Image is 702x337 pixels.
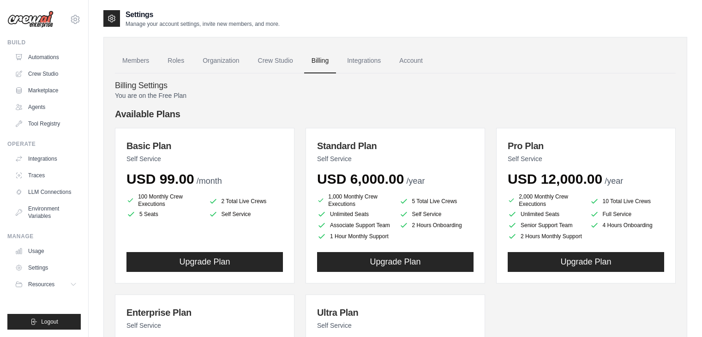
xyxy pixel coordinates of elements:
li: Self Service [399,210,474,219]
button: Logout [7,314,81,330]
li: Unlimited Seats [508,210,582,219]
div: Operate [7,140,81,148]
button: Upgrade Plan [317,252,474,272]
img: Logo [7,11,54,28]
li: Senior Support Team [508,221,582,230]
li: 2 Hours Monthly Support [508,232,582,241]
span: /year [406,176,425,186]
h4: Billing Settings [115,81,676,91]
li: 100 Monthly Crew Executions [126,193,201,208]
a: Roles [160,48,192,73]
p: Self Service [317,154,474,163]
li: 10 Total Live Crews [590,195,665,208]
a: LLM Connections [11,185,81,199]
a: Tool Registry [11,116,81,131]
button: Upgrade Plan [508,252,664,272]
h3: Ultra Plan [317,306,474,319]
li: 4 Hours Onboarding [590,221,665,230]
span: /month [197,176,222,186]
div: Manage [7,233,81,240]
a: Members [115,48,156,73]
li: 2 Hours Onboarding [399,221,474,230]
button: Resources [11,277,81,292]
li: 1,000 Monthly Crew Executions [317,193,392,208]
h3: Basic Plan [126,139,283,152]
span: USD 6,000.00 [317,171,404,187]
p: Self Service [126,321,283,330]
li: 2,000 Monthly Crew Executions [508,193,582,208]
li: Self Service [209,210,283,219]
a: Automations [11,50,81,65]
li: Associate Support Team [317,221,392,230]
h2: Settings [126,9,280,20]
a: Settings [11,260,81,275]
h3: Pro Plan [508,139,664,152]
button: Upgrade Plan [126,252,283,272]
span: /year [605,176,623,186]
a: Integrations [340,48,388,73]
p: You are on the Free Plan [115,91,676,100]
a: Marketplace [11,83,81,98]
a: Billing [304,48,336,73]
p: Self Service [126,154,283,163]
a: Usage [11,244,81,259]
li: 5 Total Live Crews [399,195,474,208]
a: Crew Studio [11,66,81,81]
p: Manage your account settings, invite new members, and more. [126,20,280,28]
a: Crew Studio [251,48,300,73]
li: 1 Hour Monthly Support [317,232,392,241]
a: Traces [11,168,81,183]
a: Integrations [11,151,81,166]
h3: Enterprise Plan [126,306,283,319]
span: USD 12,000.00 [508,171,602,187]
p: Self Service [508,154,664,163]
li: 5 Seats [126,210,201,219]
h4: Available Plans [115,108,676,120]
span: USD 99.00 [126,171,194,187]
h3: Standard Plan [317,139,474,152]
span: Logout [41,318,58,325]
li: Full Service [590,210,665,219]
a: Environment Variables [11,201,81,223]
a: Organization [195,48,246,73]
li: Unlimited Seats [317,210,392,219]
li: 2 Total Live Crews [209,195,283,208]
div: Build [7,39,81,46]
a: Account [392,48,430,73]
span: Resources [28,281,54,288]
p: Self Service [317,321,474,330]
a: Agents [11,100,81,114]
